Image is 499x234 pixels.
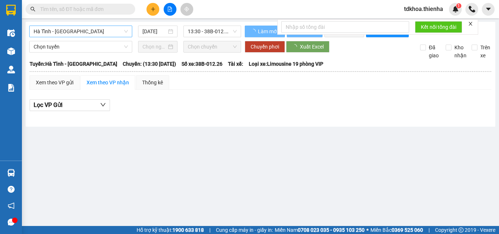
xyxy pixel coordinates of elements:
[7,66,15,73] img: warehouse-icon
[137,226,204,234] span: Hỗ trợ kỹ thuật:
[477,43,493,60] span: Trên xe
[30,61,117,67] b: Tuyến: Hà Tĩnh - [GEOGRAPHIC_DATA]
[428,226,430,234] span: |
[167,7,172,12] span: file-add
[392,227,423,233] strong: 0369 525 060
[182,60,222,68] span: Số xe: 38B-012.26
[142,78,163,87] div: Thống kê
[209,226,210,234] span: |
[8,219,15,226] span: message
[468,21,473,26] span: close
[421,23,456,31] span: Kết nối tổng đài
[398,4,449,14] span: tdkhoa.thienha
[184,7,189,12] span: aim
[34,41,128,52] span: Chọn tuyến
[228,60,243,68] span: Tài xế:
[298,227,365,233] strong: 0708 023 035 - 0935 103 250
[7,84,15,92] img: solution-icon
[100,102,106,108] span: down
[415,21,462,33] button: Kết nối tổng đài
[281,21,409,33] input: Nhập số tổng đài
[188,41,237,52] span: Chọn chuyến
[36,78,73,87] div: Xem theo VP gửi
[172,227,204,233] strong: 1900 633 818
[142,43,167,51] input: Chọn ngày
[366,229,369,231] span: ⚪️
[7,29,15,37] img: warehouse-icon
[452,43,469,60] span: Kho nhận
[7,47,15,55] img: warehouse-icon
[426,43,442,60] span: Đã giao
[146,3,159,16] button: plus
[164,3,176,16] button: file-add
[87,78,129,87] div: Xem theo VP nhận
[151,7,156,12] span: plus
[275,226,365,234] span: Miền Nam
[370,226,423,234] span: Miền Bắc
[452,6,459,12] img: icon-new-feature
[249,60,323,68] span: Loại xe: Limousine 19 phòng VIP
[8,186,15,193] span: question-circle
[142,27,167,35] input: 15/08/2025
[123,60,176,68] span: Chuyến: (13:30 [DATE])
[245,41,285,53] button: Chuyển phơi
[245,26,285,37] button: Làm mới
[258,27,279,35] span: Làm mới
[8,202,15,209] span: notification
[216,226,273,234] span: Cung cấp máy in - giấy in:
[34,26,128,37] span: Hà Tĩnh - Hà Nội
[485,6,492,12] span: caret-down
[286,41,330,53] button: Xuất Excel
[6,5,16,16] img: logo-vxr
[251,29,257,34] span: loading
[456,3,461,8] sup: 1
[30,99,110,111] button: Lọc VP Gửi
[34,100,62,110] span: Lọc VP Gửi
[40,5,126,13] input: Tìm tên, số ĐT hoặc mã đơn
[457,3,460,8] span: 1
[482,3,495,16] button: caret-down
[180,3,193,16] button: aim
[458,227,464,233] span: copyright
[7,169,15,177] img: warehouse-icon
[469,6,475,12] img: phone-icon
[188,26,237,37] span: 13:30 - 38B-012.26
[30,7,35,12] span: search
